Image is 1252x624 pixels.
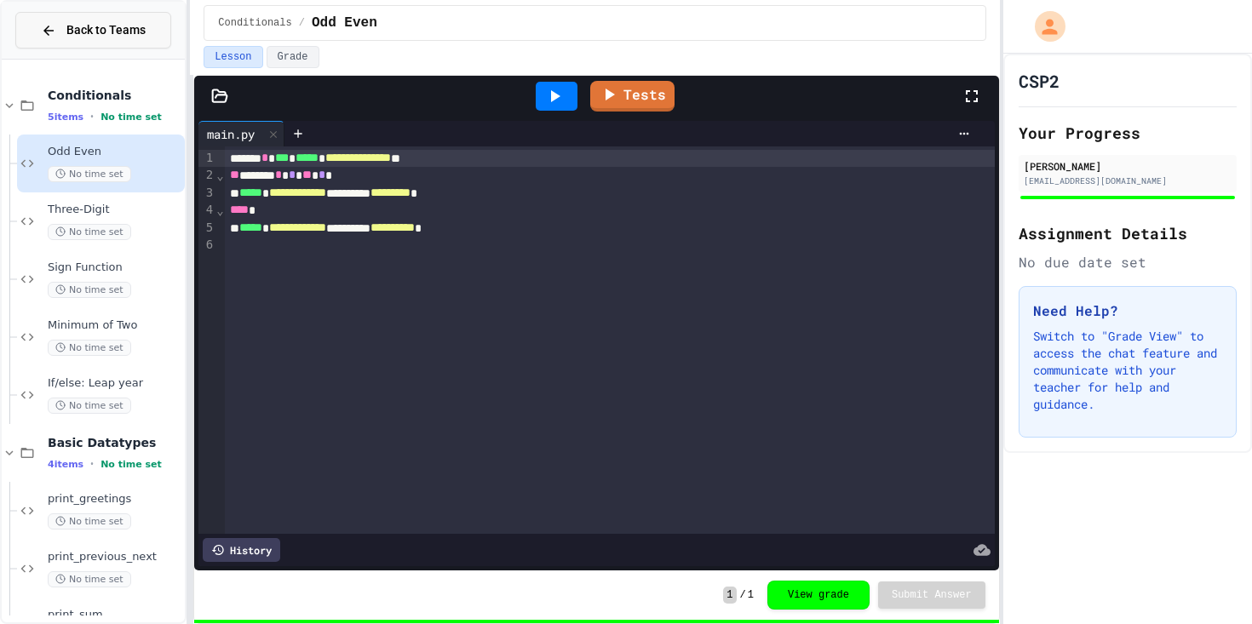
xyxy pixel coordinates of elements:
div: 3 [198,185,215,202]
span: No time set [48,513,131,530]
h2: Assignment Details [1019,221,1237,245]
div: [EMAIL_ADDRESS][DOMAIN_NAME] [1024,175,1232,187]
span: No time set [101,459,162,470]
span: 5 items [48,112,83,123]
span: print_greetings [48,492,181,507]
span: Back to Teams [66,21,146,39]
span: print_sum [48,608,181,622]
span: • [90,110,94,123]
span: No time set [48,340,131,356]
span: Submit Answer [892,588,972,602]
span: Odd Even [312,13,377,33]
span: No time set [48,166,131,182]
div: 1 [198,150,215,167]
span: / [299,16,305,30]
span: Odd Even [48,145,181,159]
h1: CSP2 [1019,69,1060,93]
div: History [203,538,280,562]
span: Basic Datatypes [48,435,181,450]
div: [PERSON_NAME] [1024,158,1232,174]
span: Three-Digit [48,203,181,217]
h3: Need Help? [1033,301,1222,321]
div: 5 [198,220,215,237]
span: Minimum of Two [48,318,181,333]
button: Submit Answer [878,581,985,609]
button: Back to Teams [15,12,171,49]
span: 1 [748,588,754,602]
button: Lesson [204,46,262,68]
span: No time set [48,282,131,298]
span: / [740,588,746,602]
span: 4 items [48,459,83,470]
span: 1 [723,587,736,604]
div: My Account [1017,7,1070,46]
span: Fold line [215,169,224,182]
span: Conditionals [48,88,181,103]
span: No time set [101,112,162,123]
div: 2 [198,167,215,184]
div: 6 [198,237,215,254]
span: Sign Function [48,260,181,275]
span: print_previous_next [48,550,181,564]
span: Fold line [215,203,224,217]
div: main.py [198,125,263,143]
span: No time set [48,224,131,240]
span: No time set [48,571,131,587]
span: No time set [48,398,131,414]
span: Conditionals [218,16,291,30]
span: • [90,457,94,471]
p: Switch to "Grade View" to access the chat feature and communicate with your teacher for help and ... [1033,328,1222,413]
div: main.py [198,121,284,146]
h2: Your Progress [1019,121,1237,145]
div: No due date set [1019,252,1237,272]
button: Grade [267,46,319,68]
span: If/else: Leap year [48,376,181,391]
div: 4 [198,202,215,219]
button: View grade [767,581,870,610]
a: Tests [590,81,675,112]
